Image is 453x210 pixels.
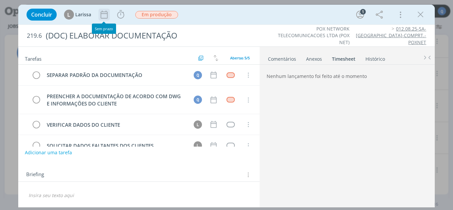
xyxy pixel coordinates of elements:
[44,92,188,108] div: PREENCHER A DOCUMENTAÇÃO DE ACORDO COM DWG E INFORMAÇÕES DO CLIENTE
[44,71,188,79] div: SEPARAR PADRÃO DA DOCUMENTAÇÃO
[268,53,296,62] a: Comentários
[194,141,202,150] div: L
[193,70,203,80] button: Q
[44,121,188,129] div: VERIFICAR DADOS DO CLIENTE
[43,28,257,44] div: (DOC) ELABORAR DOCUMENTAÇÃO
[360,9,366,15] div: 1
[26,171,44,179] span: Briefing
[25,147,72,159] button: Adicionar uma tarefa
[64,10,74,20] div: L
[194,120,202,129] div: L
[214,55,218,61] img: arrow-down-up.svg
[278,26,350,45] a: POX NETWORK TELECOMUNICACOES LTDA (POX NET)
[25,54,41,62] span: Tarefas
[27,9,57,21] button: Concluir
[365,53,385,62] a: Histórico
[75,12,91,17] span: Larissa
[92,24,116,34] div: Sem prazo
[193,95,203,105] button: Q
[27,32,42,39] span: 219.6
[193,141,203,151] button: L
[306,56,322,62] div: Anexos
[64,10,91,20] button: LLarissa
[31,12,52,17] span: Concluir
[230,55,250,60] span: Abertas 5/5
[194,96,202,104] div: Q
[44,142,188,150] div: SOLICITAR DADOS FALTANTES DOS CLIENTES
[355,9,365,20] button: 1
[264,70,426,82] div: Nenhum lançamento foi feito até o momento
[356,26,426,45] a: 012.08.25-SA-[GEOGRAPHIC_DATA]-COMPRT.-POXNET
[135,11,178,19] button: Em produção
[332,53,356,62] a: Timesheet
[193,119,203,129] button: L
[194,71,202,79] div: Q
[18,5,435,207] div: dialog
